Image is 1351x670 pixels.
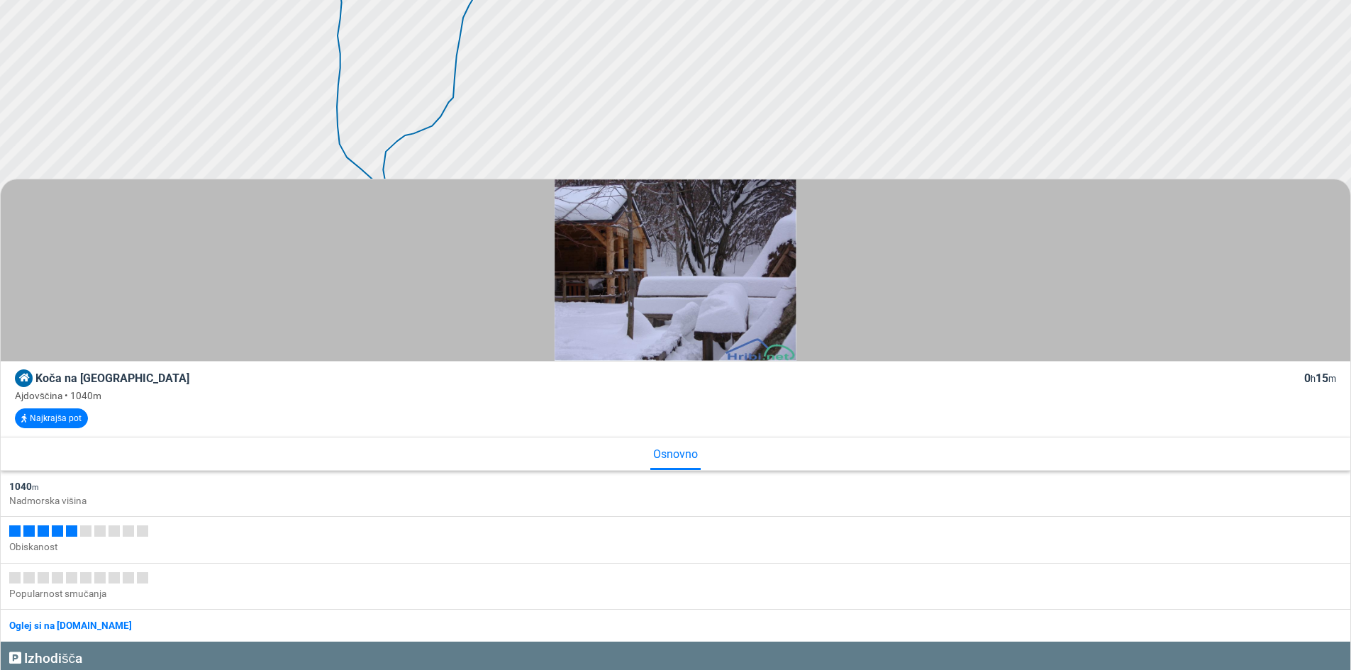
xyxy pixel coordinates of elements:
div: Obiskanost [9,540,1342,554]
div: Nadmorska višina [9,493,1342,508]
small: m [32,483,39,492]
h3: Izhodišča [9,650,1342,666]
img: Koča na Mali gori [555,179,796,361]
small: h [1311,374,1316,384]
div: Popularnost smučanja [9,586,1342,601]
span: 0 15 [1304,372,1336,385]
div: Osnovno [650,437,701,469]
a: Oglej si na [DOMAIN_NAME] [9,620,132,631]
div: Ajdovščina • 1040m [15,389,1336,403]
small: m [1328,374,1336,384]
button: Najkrajša pot [15,408,88,428]
span: Koča na [GEOGRAPHIC_DATA] [35,372,189,385]
div: 1040 [9,479,1342,493]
